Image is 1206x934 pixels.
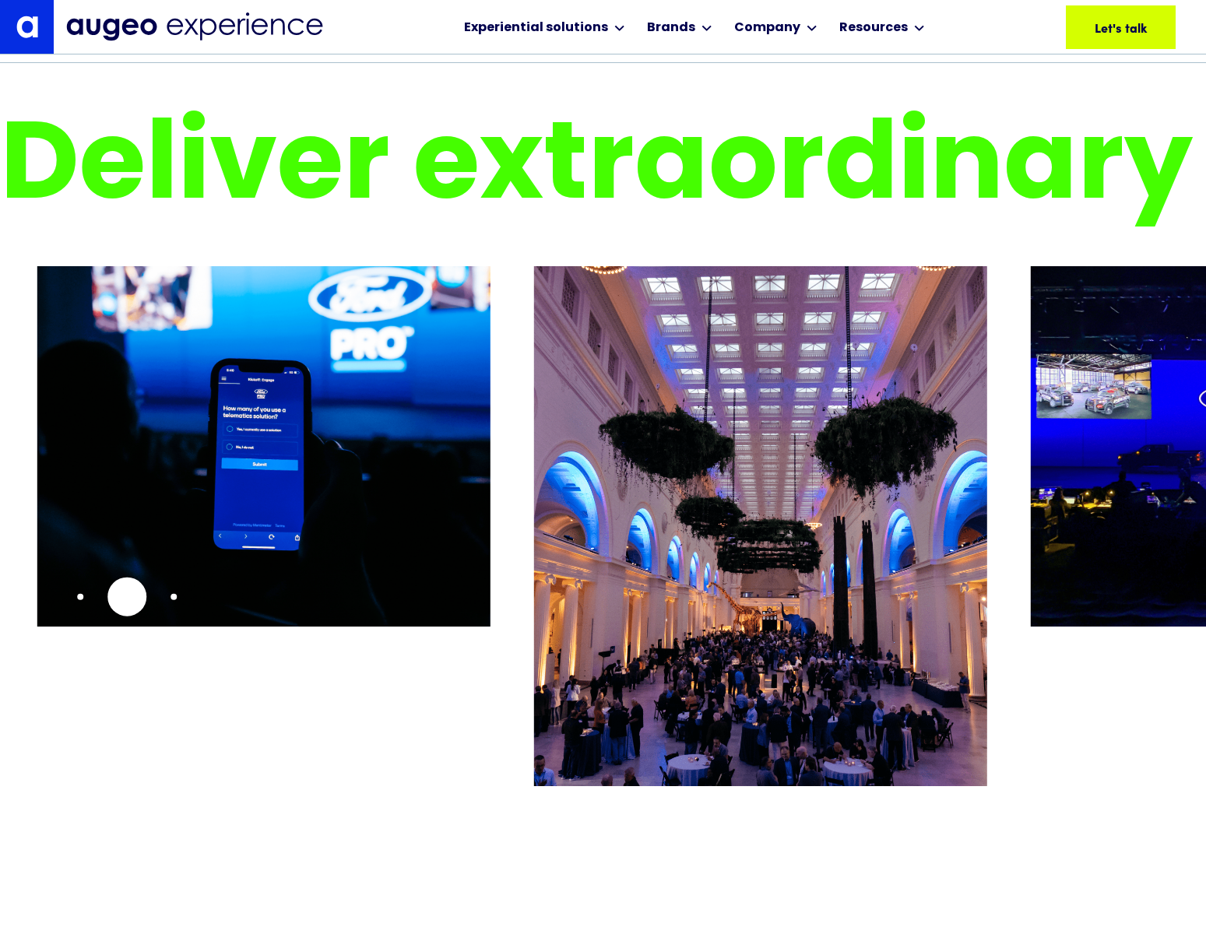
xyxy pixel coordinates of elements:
[534,266,987,749] div: 17 / 26
[16,16,38,37] img: Augeo's "a" monogram decorative logo in white.
[839,19,908,37] div: Resources
[647,19,695,37] div: Brands
[734,19,800,37] div: Company
[37,266,490,749] div: 16 / 26
[1066,5,1176,49] a: Let's talk
[66,12,323,41] img: Augeo Experience business unit full logo in midnight blue.
[464,19,608,37] div: Experiential solutions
